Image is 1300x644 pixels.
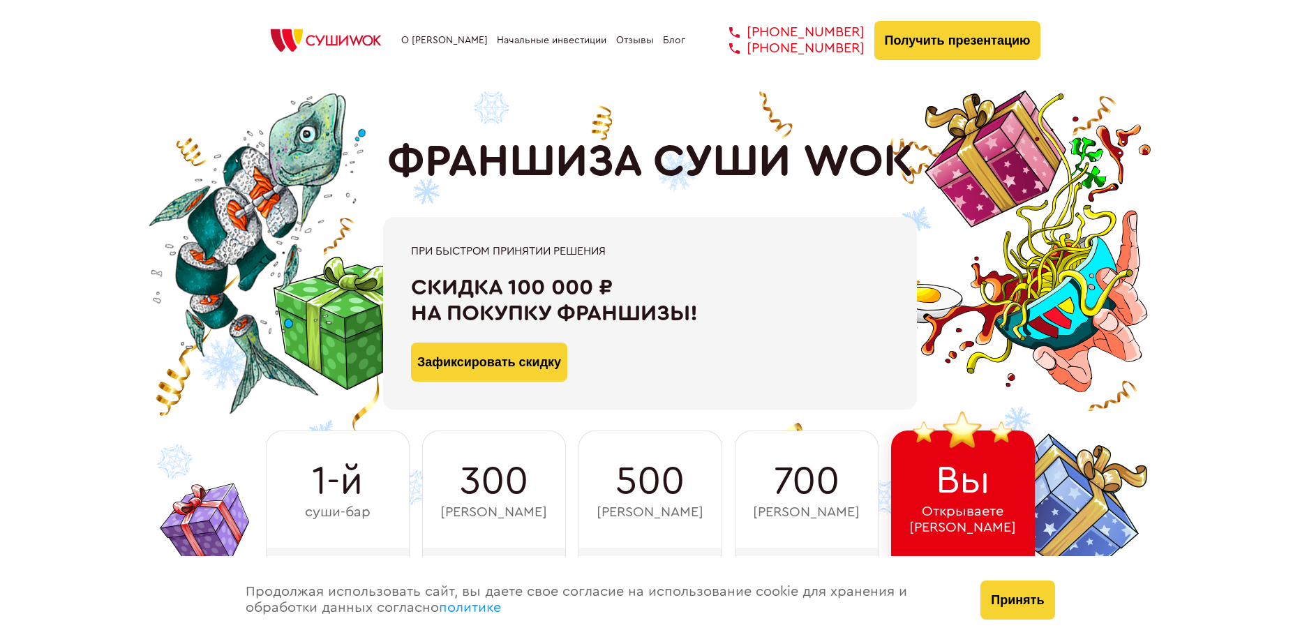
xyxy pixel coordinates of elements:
[232,556,967,644] div: Продолжая использовать сайт, вы даете свое согласие на использование cookie для хранения и обрабо...
[387,136,913,188] h1: ФРАНШИЗА СУШИ WOK
[260,25,392,56] img: СУШИWOK
[891,548,1035,598] div: 2025
[663,35,685,46] a: Блог
[460,459,528,504] span: 300
[936,458,990,503] span: Вы
[312,459,363,504] span: 1-й
[874,21,1041,60] button: Получить презентацию
[266,548,410,598] div: 2011
[597,504,703,521] span: [PERSON_NAME]
[774,459,839,504] span: 700
[305,504,371,521] span: суши-бар
[708,40,865,57] a: [PHONE_NUMBER]
[411,275,889,327] div: Скидка 100 000 ₽ на покупку франшизы!
[497,35,606,46] a: Начальные инвестиции
[411,343,567,382] button: Зафиксировать скидку
[439,601,501,615] a: политике
[578,548,722,598] div: 2016
[401,35,488,46] a: О [PERSON_NAME]
[411,245,889,257] div: При быстром принятии решения
[980,581,1054,620] button: Принять
[735,548,879,598] div: 2021
[615,459,685,504] span: 500
[708,24,865,40] a: [PHONE_NUMBER]
[440,504,547,521] span: [PERSON_NAME]
[616,35,654,46] a: Отзывы
[422,548,566,598] div: 2014
[909,504,1016,536] span: Открываете [PERSON_NAME]
[753,504,860,521] span: [PERSON_NAME]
